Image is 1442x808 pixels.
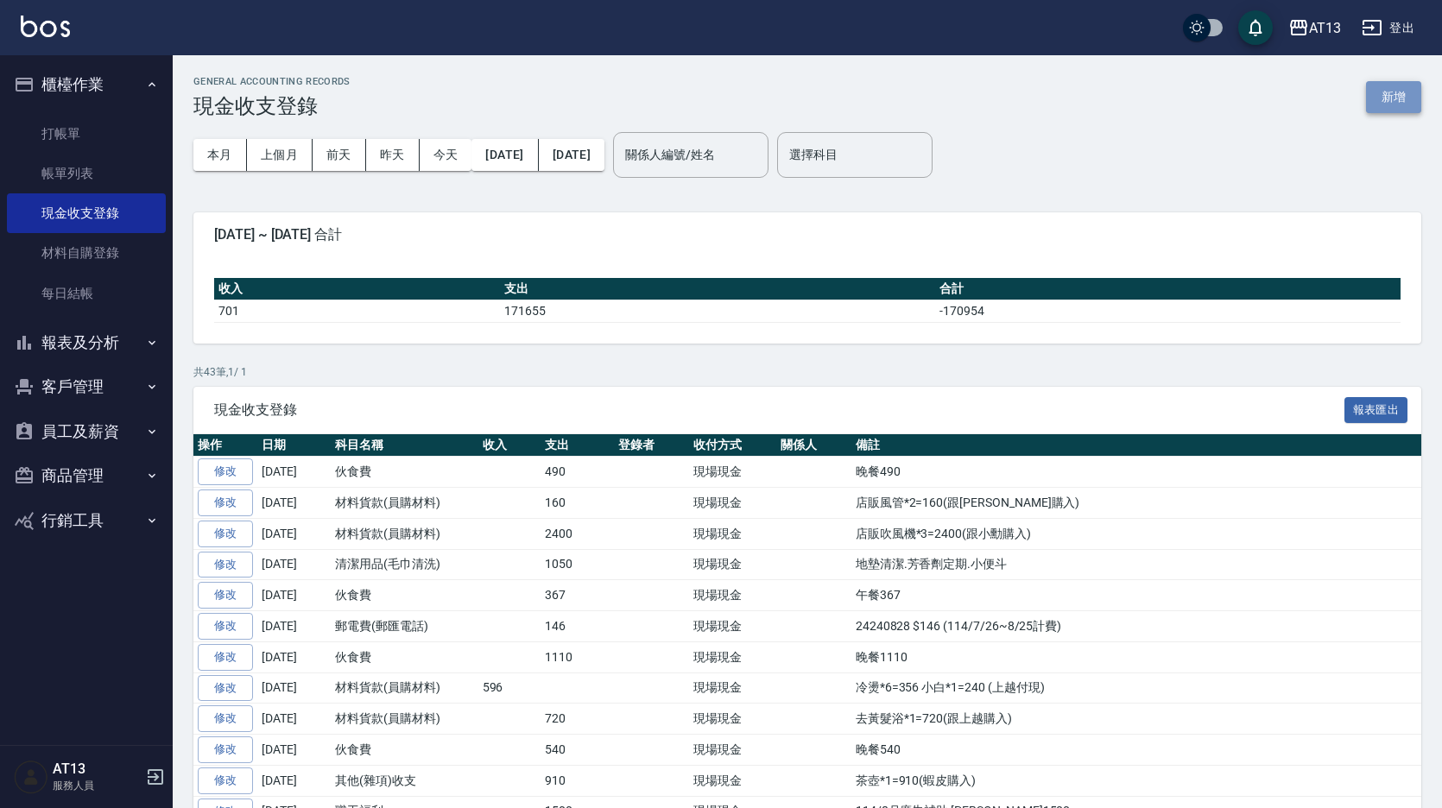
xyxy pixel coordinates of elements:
[851,580,1421,611] td: 午餐367
[313,139,366,171] button: 前天
[214,278,500,300] th: 收入
[541,611,614,642] td: 146
[471,139,538,171] button: [DATE]
[331,457,478,488] td: 伙食費
[331,765,478,796] td: 其他(雜項)收支
[198,582,253,609] a: 修改
[257,765,331,796] td: [DATE]
[331,735,478,766] td: 伙食費
[193,76,351,87] h2: GENERAL ACCOUNTING RECORDS
[689,672,776,704] td: 現場現金
[331,434,478,457] th: 科目名稱
[198,521,253,547] a: 修改
[851,549,1421,580] td: 地墊清潔.芳香劑定期.小便斗
[14,760,48,794] img: Person
[7,364,166,409] button: 客戶管理
[257,549,331,580] td: [DATE]
[198,644,253,671] a: 修改
[331,641,478,672] td: 伙食費
[257,457,331,488] td: [DATE]
[7,233,166,273] a: 材料自購登錄
[198,705,253,732] a: 修改
[541,518,614,549] td: 2400
[541,457,614,488] td: 490
[331,549,478,580] td: 清潔用品(毛巾清洗)
[539,139,604,171] button: [DATE]
[541,704,614,735] td: 720
[198,736,253,763] a: 修改
[500,300,935,322] td: 171655
[541,488,614,519] td: 160
[1309,17,1341,39] div: AT13
[366,139,420,171] button: 昨天
[198,458,253,485] a: 修改
[1355,12,1421,44] button: 登出
[851,735,1421,766] td: 晚餐540
[198,613,253,640] a: 修改
[1344,397,1408,424] button: 報表匯出
[689,641,776,672] td: 現場現金
[7,274,166,313] a: 每日結帳
[851,518,1421,549] td: 店販吹風機*3=2400(跟小勳購入)
[247,139,313,171] button: 上個月
[689,434,776,457] th: 收付方式
[420,139,472,171] button: 今天
[851,672,1421,704] td: 冷燙*6=356 小白*1=240 (上越付現)
[53,778,141,793] p: 服務人員
[214,401,1344,419] span: 現金收支登錄
[214,300,500,322] td: 701
[541,434,614,457] th: 支出
[198,489,253,516] a: 修改
[331,580,478,611] td: 伙食費
[257,518,331,549] td: [DATE]
[541,641,614,672] td: 1110
[776,434,851,457] th: 關係人
[257,704,331,735] td: [DATE]
[1344,401,1408,417] a: 報表匯出
[689,765,776,796] td: 現場現金
[541,765,614,796] td: 910
[851,641,1421,672] td: 晚餐1110
[198,552,253,578] a: 修改
[257,672,331,704] td: [DATE]
[198,675,253,702] a: 修改
[541,549,614,580] td: 1050
[7,498,166,543] button: 行銷工具
[193,94,351,118] h3: 現金收支登錄
[689,488,776,519] td: 現場現金
[21,16,70,37] img: Logo
[689,611,776,642] td: 現場現金
[257,735,331,766] td: [DATE]
[257,641,331,672] td: [DATE]
[851,457,1421,488] td: 晚餐490
[851,704,1421,735] td: 去黃髮浴*1=720(跟上越購入)
[1366,81,1421,113] button: 新增
[689,735,776,766] td: 現場現金
[331,611,478,642] td: 郵電費(郵匯電話)
[1281,10,1348,46] button: AT13
[689,549,776,580] td: 現場現金
[689,457,776,488] td: 現場現金
[7,114,166,154] a: 打帳單
[257,580,331,611] td: [DATE]
[1366,88,1421,104] a: 新增
[541,580,614,611] td: 367
[478,672,541,704] td: 596
[689,518,776,549] td: 現場現金
[331,672,478,704] td: 材料貨款(員購材料)
[331,488,478,519] td: 材料貨款(員購材料)
[193,139,247,171] button: 本月
[198,767,253,794] a: 修改
[689,704,776,735] td: 現場現金
[193,434,257,457] th: 操作
[851,611,1421,642] td: 24240828 $146 (114/7/26~8/25計費)
[7,193,166,233] a: 現金收支登錄
[935,300,1401,322] td: -170954
[614,434,689,457] th: 登錄者
[541,735,614,766] td: 540
[851,765,1421,796] td: 茶壺*1=910(蝦皮購入)
[7,62,166,107] button: 櫃檯作業
[214,226,1401,243] span: [DATE] ~ [DATE] 合計
[500,278,935,300] th: 支出
[7,409,166,454] button: 員工及薪資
